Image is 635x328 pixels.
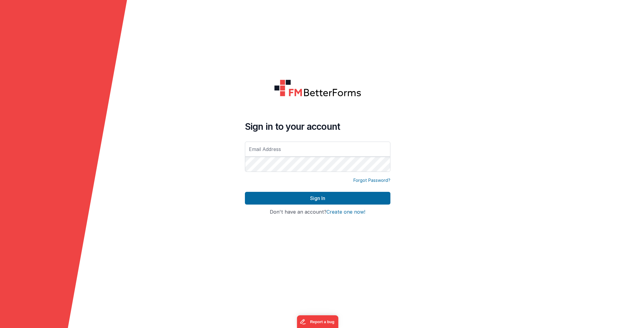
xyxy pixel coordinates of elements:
[245,209,390,215] h4: Don't have an account?
[245,142,390,157] input: Email Address
[326,209,365,215] button: Create one now!
[245,121,390,132] h4: Sign in to your account
[353,177,390,183] a: Forgot Password?
[297,315,338,328] iframe: Marker.io feedback button
[245,192,390,205] button: Sign In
